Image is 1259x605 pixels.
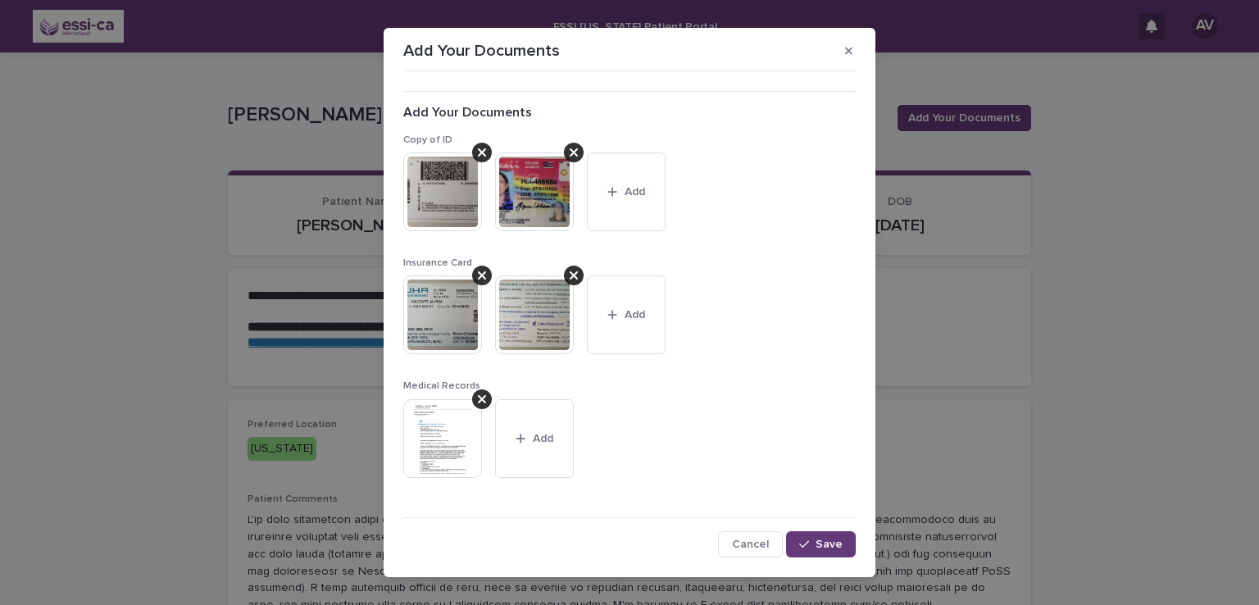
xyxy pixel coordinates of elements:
[533,433,553,444] span: Add
[732,539,769,550] span: Cancel
[495,399,574,478] button: Add
[786,531,856,557] button: Save
[625,186,645,198] span: Add
[587,152,666,231] button: Add
[403,41,560,61] p: Add Your Documents
[718,531,783,557] button: Cancel
[403,105,856,121] h2: Add Your Documents
[403,381,480,391] span: Medical Records
[403,258,472,268] span: Insurance Card
[816,539,843,550] span: Save
[403,135,452,145] span: Copy of ID
[625,309,645,321] span: Add
[587,275,666,354] button: Add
